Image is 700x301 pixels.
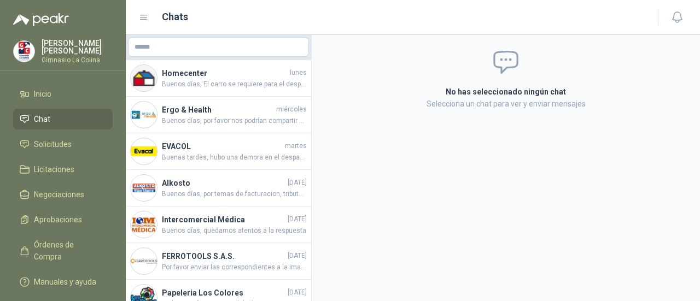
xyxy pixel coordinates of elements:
[13,234,113,267] a: Órdenes de Compra
[34,188,84,200] span: Negociaciones
[162,250,285,262] h4: FERROTOOLS S.A.S.
[162,262,307,273] span: Por favor enviar las correspondientes a la imagen WhatsApp Image [DATE] 1.03.20 PM.jpeg
[288,287,307,298] span: [DATE]
[131,102,157,128] img: Company Logo
[290,68,307,78] span: lunes
[162,116,307,126] span: Buenos días, por favor nos podrían compartir estatura y peso del paciente.
[34,239,102,263] span: Órdenes de Compra
[42,39,113,55] p: [PERSON_NAME] [PERSON_NAME]
[13,84,113,104] a: Inicio
[162,177,285,189] h4: Alkosto
[13,184,113,205] a: Negociaciones
[126,60,311,97] a: Company LogoHomecenterlunesBuenos días, El carro se requiere para el desplazamiento de elementos ...
[13,272,113,292] a: Manuales y ayuda
[13,13,69,26] img: Logo peakr
[13,109,113,129] a: Chat
[162,214,285,226] h4: Intercomercial Médica
[42,57,113,63] p: Gimnasio La Colina
[162,104,274,116] h4: Ergo & Health
[34,163,74,175] span: Licitaciones
[162,9,188,25] h1: Chats
[131,211,157,238] img: Company Logo
[285,141,307,151] span: martes
[162,226,307,236] span: Buenos días, quedamos atentos a la respuesta
[276,104,307,115] span: miércoles
[126,243,311,280] a: Company LogoFERROTOOLS S.A.S.[DATE]Por favor enviar las correspondientes a la imagen WhatsApp Ima...
[126,170,311,206] a: Company LogoAlkosto[DATE]Buenos días, por temas de facturacion, tributacion, y credito 30 dias, e...
[288,214,307,225] span: [DATE]
[13,134,113,155] a: Solicitudes
[34,138,72,150] span: Solicitudes
[14,41,34,62] img: Company Logo
[162,67,288,79] h4: Homecenter
[34,88,51,100] span: Inicio
[162,189,307,199] span: Buenos días, por temas de facturacion, tributacion, y credito 30 dias, el precio debe tener consi...
[131,65,157,91] img: Company Logo
[13,209,113,230] a: Aprobaciones
[162,140,283,152] h4: EVACOL
[288,178,307,188] span: [DATE]
[288,251,307,261] span: [DATE]
[131,248,157,274] img: Company Logo
[126,133,311,170] a: Company LogoEVACOLmartesBuenas tardes, hubo una demora en el despacho, estarían llegando entre ma...
[162,287,285,299] h4: Papeleria Los Colores
[34,113,50,125] span: Chat
[126,97,311,133] a: Company LogoErgo & HealthmiércolesBuenos días, por favor nos podrían compartir estatura y peso de...
[162,152,307,163] span: Buenas tardes, hubo una demora en el despacho, estarían llegando entre mañana y el jueves. Guía S...
[131,175,157,201] img: Company Logo
[162,79,307,90] span: Buenos días, El carro se requiere para el desplazamiento de elementos de cafetería (termos de caf...
[325,98,687,110] p: Selecciona un chat para ver y enviar mensajes
[325,86,687,98] h2: No has seleccionado ningún chat
[126,206,311,243] a: Company LogoIntercomercial Médica[DATE]Buenos días, quedamos atentos a la respuesta
[34,276,96,288] span: Manuales y ayuda
[131,138,157,164] img: Company Logo
[34,214,82,226] span: Aprobaciones
[13,159,113,180] a: Licitaciones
